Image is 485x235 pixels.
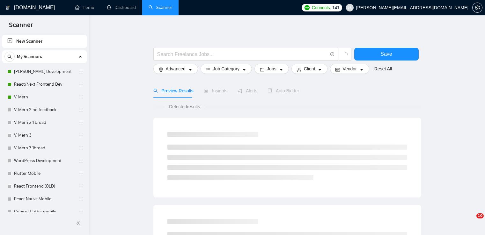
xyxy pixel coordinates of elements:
span: holder [78,184,84,189]
a: V. Mern [14,91,75,103]
span: Preview Results [153,88,194,93]
span: Jobs [267,65,276,72]
span: caret-down [279,67,283,72]
span: notification [238,89,242,93]
button: barsJob Categorycaret-down [201,64,252,74]
span: Vendor [342,65,356,72]
span: Auto Bidder [268,88,299,93]
a: New Scanner [7,35,82,48]
span: info-circle [330,52,334,56]
span: holder [78,133,84,138]
a: Reset All [374,65,392,72]
span: Detected results [165,103,204,110]
span: area-chart [204,89,208,93]
a: WordPress Development [14,154,75,167]
span: loading [342,52,348,58]
span: holder [78,146,84,151]
span: Client [304,65,315,72]
a: React Frontend (OLD) [14,180,75,193]
span: user [297,67,301,72]
button: Save [354,48,419,61]
span: Save [380,50,392,58]
button: folderJobscaret-down [254,64,289,74]
a: setting [472,5,482,10]
span: idcard [335,67,340,72]
span: My Scanners [17,50,42,63]
button: search [4,52,15,62]
input: Search Freelance Jobs... [157,50,327,58]
span: holder [78,82,84,87]
span: user [348,5,352,10]
span: 10 [476,213,484,218]
span: setting [473,5,482,10]
span: 141 [332,4,339,11]
a: [PERSON_NAME] Development [14,65,75,78]
span: Alerts [238,88,257,93]
a: React/Next Frontend Dev [14,78,75,91]
span: holder [78,107,84,112]
iframe: Intercom live chat [463,213,479,229]
span: setting [159,67,163,72]
span: robot [268,89,272,93]
span: holder [78,171,84,176]
span: caret-down [242,67,246,72]
span: holder [78,95,84,100]
a: React Native Mobile [14,193,75,205]
span: Insights [204,88,227,93]
img: upwork-logo.png [305,5,310,10]
button: settingAdvancedcaret-down [153,64,198,74]
button: setting [472,3,482,13]
a: dashboardDashboard [107,5,136,10]
span: holder [78,120,84,125]
a: V. Mern 2.1 broad [14,116,75,129]
button: userClientcaret-down [291,64,328,74]
a: V. Mern 3 [14,129,75,142]
span: holder [78,158,84,163]
a: searchScanner [149,5,172,10]
span: Connects: [312,4,331,11]
span: caret-down [359,67,364,72]
span: holder [78,69,84,74]
a: Flutter Mobile [14,167,75,180]
span: caret-down [318,67,322,72]
span: double-left [76,220,82,226]
span: caret-down [188,67,193,72]
span: search [5,54,14,59]
button: idcardVendorcaret-down [330,64,369,74]
img: logo [5,3,10,13]
span: search [153,89,158,93]
span: holder [78,196,84,202]
span: Advanced [166,65,186,72]
a: V. Mern 2 no feedback [14,103,75,116]
span: folder [260,67,264,72]
span: bars [206,67,210,72]
a: homeHome [75,5,94,10]
span: Scanner [4,20,38,34]
li: New Scanner [2,35,87,48]
span: Job Category [213,65,239,72]
span: holder [78,209,84,214]
a: V. Mern 3.1broad [14,142,75,154]
a: Copy of flutter mobile [14,205,75,218]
